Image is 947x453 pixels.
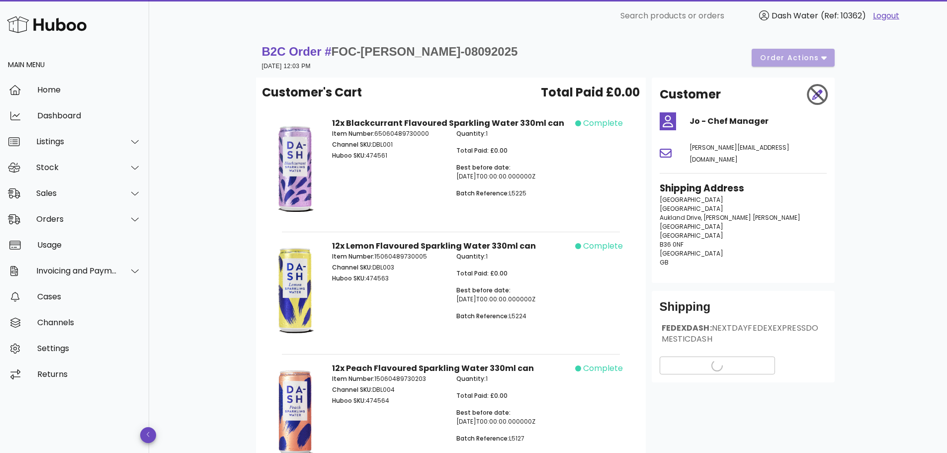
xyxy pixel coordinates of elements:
img: Product Image [270,117,320,218]
div: Listings [36,137,117,146]
span: Total Paid: £0.00 [456,391,508,400]
span: FOC-[PERSON_NAME]-08092025 [332,45,518,58]
span: NEXTDAYFEDEXEXPRESSDOMESTICDASH [662,322,819,345]
span: Item Number: [332,252,374,261]
span: [GEOGRAPHIC_DATA] [660,231,723,240]
p: 474561 [332,151,445,160]
span: Channel SKU: [332,263,372,272]
p: [DATE]T00:00:00.000000Z [456,286,569,304]
div: Invoicing and Payments [36,266,117,275]
span: complete [583,117,623,129]
strong: B2C Order # [262,45,518,58]
img: Product Image [270,240,320,341]
span: GB [660,258,669,267]
div: Channels [37,318,141,327]
span: Total Paid: £0.00 [456,146,508,155]
span: Total Paid £0.00 [541,84,640,101]
span: B36 0NF [660,240,684,249]
h3: Shipping Address [660,181,827,195]
span: Quantity: [456,374,486,383]
span: Channel SKU: [332,140,372,149]
span: Huboo SKU: [332,396,366,405]
span: [GEOGRAPHIC_DATA] [660,204,723,213]
div: Shipping [660,299,827,323]
div: Sales [36,188,117,198]
p: 1 [456,374,569,383]
span: Customer's Cart [262,84,362,101]
small: [DATE] 12:03 PM [262,63,311,70]
p: DBL001 [332,140,445,149]
span: Batch Reference: [456,312,509,320]
p: [DATE]T00:00:00.000000Z [456,163,569,181]
p: 1 [456,252,569,261]
strong: 12x Blackcurrant Flavoured Sparkling Water 330ml can [332,117,564,129]
p: 474563 [332,274,445,283]
span: Best before date: [456,408,511,417]
span: Channel SKU: [332,385,372,394]
h2: Customer [660,86,721,103]
p: 15060489730203 [332,374,445,383]
span: Dash Water [772,10,818,21]
div: Returns [37,369,141,379]
span: Huboo SKU: [332,274,366,282]
span: Best before date: [456,163,511,172]
p: L5225 [456,189,569,198]
span: Quantity: [456,252,486,261]
span: [PERSON_NAME][EMAIL_ADDRESS][DOMAIN_NAME] [689,143,789,164]
div: Cases [37,292,141,301]
div: Settings [37,344,141,353]
span: Aukland Drive, [PERSON_NAME] [PERSON_NAME] [660,213,800,222]
div: FEDEXDASH: [660,323,827,353]
span: complete [583,240,623,252]
p: 15060489730005 [332,252,445,261]
strong: 12x Lemon Flavoured Sparkling Water 330ml can [332,240,536,252]
span: [GEOGRAPHIC_DATA] [660,222,723,231]
img: Huboo Logo [7,14,86,35]
p: L5224 [456,312,569,321]
p: DBL004 [332,385,445,394]
span: Total Paid: £0.00 [456,269,508,277]
a: Logout [873,10,899,22]
span: Quantity: [456,129,486,138]
div: Home [37,85,141,94]
span: [GEOGRAPHIC_DATA] [660,249,723,258]
div: Stock [36,163,117,172]
strong: 12x Peach Flavoured Sparkling Water 330ml can [332,362,534,374]
p: L5127 [456,434,569,443]
p: 1 [456,129,569,138]
span: complete [583,362,623,374]
p: [DATE]T00:00:00.000000Z [456,408,569,426]
span: Huboo SKU: [332,151,366,160]
span: Batch Reference: [456,434,509,443]
span: Item Number: [332,374,374,383]
p: DBL003 [332,263,445,272]
div: Orders [36,214,117,224]
span: Batch Reference: [456,189,509,197]
span: (Ref: 10362) [821,10,866,21]
p: 65060489730000 [332,129,445,138]
span: [GEOGRAPHIC_DATA] [660,195,723,204]
div: Usage [37,240,141,250]
div: Dashboard [37,111,141,120]
p: 474564 [332,396,445,405]
span: Item Number: [332,129,374,138]
h4: Jo - Chef Manager [689,115,827,127]
span: Best before date: [456,286,511,294]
